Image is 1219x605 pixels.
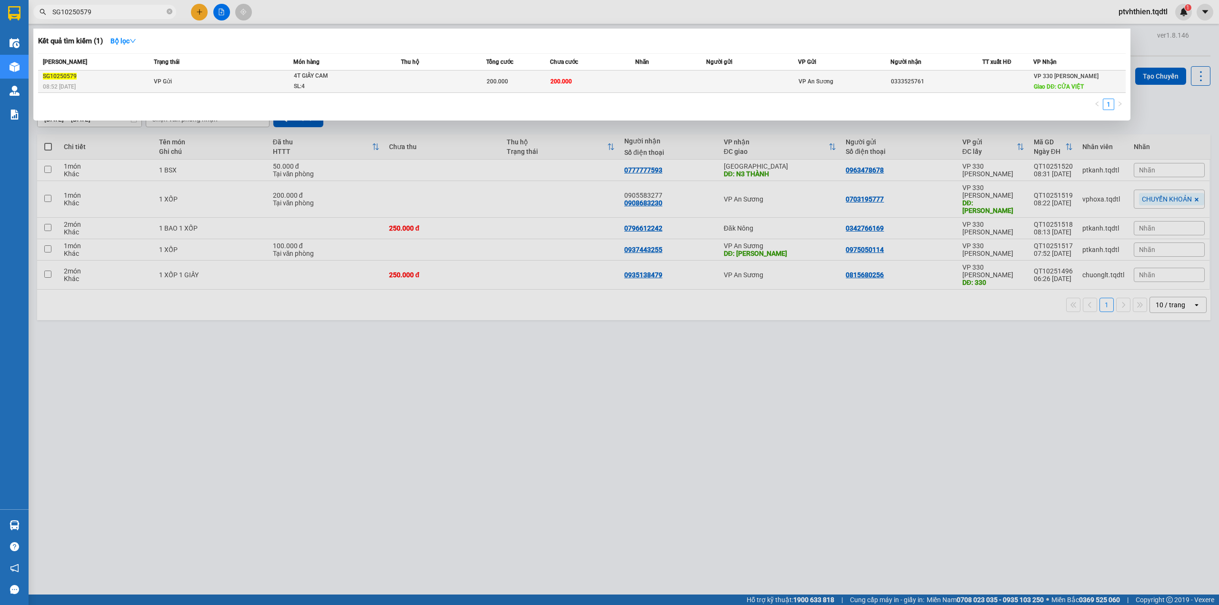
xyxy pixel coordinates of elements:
span: Người nhận [890,59,921,65]
span: close-circle [167,9,172,14]
li: Next Page [1114,99,1126,110]
span: VP Gửi [154,78,172,85]
span: TT xuất HĐ [982,59,1011,65]
span: Thu hộ [401,59,419,65]
button: right [1114,99,1126,110]
span: Người gửi [706,59,732,65]
img: warehouse-icon [10,62,20,72]
span: Món hàng [293,59,320,65]
li: 1 [1103,99,1114,110]
span: notification [10,564,19,573]
button: left [1091,99,1103,110]
li: Previous Page [1091,99,1103,110]
span: [PERSON_NAME] [43,59,87,65]
span: search [40,9,46,15]
button: Bộ lọcdown [103,33,144,49]
img: logo-vxr [8,6,20,20]
img: warehouse-icon [10,38,20,48]
strong: Bộ lọc [110,37,136,45]
span: VP Gửi [798,59,816,65]
span: 200.000 [550,78,572,85]
h3: Kết quả tìm kiếm ( 1 ) [38,36,103,46]
img: warehouse-icon [10,520,20,530]
span: right [1117,101,1123,107]
span: 200.000 [487,78,508,85]
span: Nhãn [635,59,649,65]
span: SG10250579 [43,73,77,80]
span: Chưa cước [550,59,578,65]
input: Tìm tên, số ĐT hoặc mã đơn [52,7,165,17]
img: warehouse-icon [10,86,20,96]
span: question-circle [10,542,19,551]
div: 0333525761 [891,77,982,87]
div: SL: 4 [294,81,365,92]
span: message [10,585,19,594]
span: close-circle [167,8,172,17]
a: 1 [1103,99,1114,110]
span: 08:52 [DATE] [43,83,76,90]
span: Giao DĐ: CỬA VIỆT [1034,83,1084,90]
span: down [130,38,136,44]
span: Tổng cước [486,59,513,65]
span: VP Nhận [1033,59,1057,65]
span: VP 330 [PERSON_NAME] [1034,73,1099,80]
span: VP An Sương [799,78,833,85]
div: 4T GIẤY CAM [294,71,365,81]
img: solution-icon [10,110,20,120]
span: left [1094,101,1100,107]
span: Trạng thái [154,59,180,65]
